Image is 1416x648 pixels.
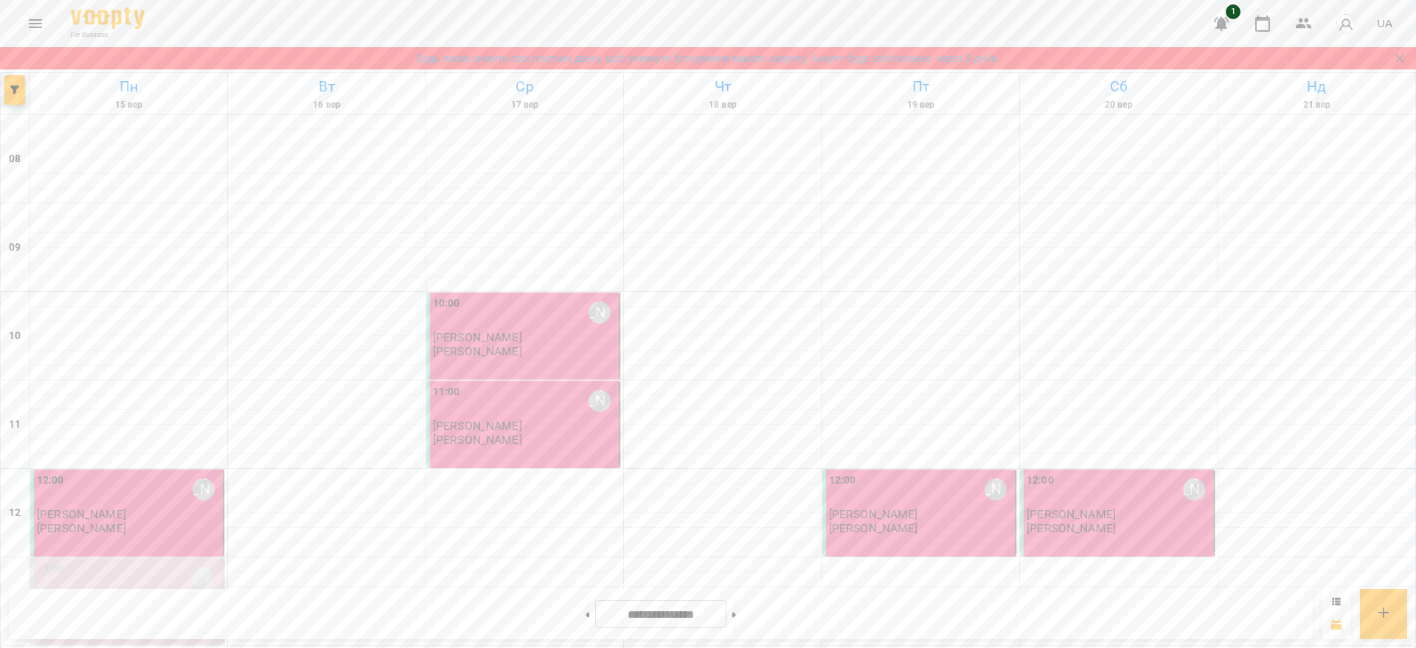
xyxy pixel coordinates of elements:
[32,75,225,98] h6: Пн
[1183,478,1205,501] div: Єва Логвінова
[192,567,215,589] div: Єва Логвінова
[589,302,611,324] div: Єва Логвінова
[829,507,918,521] span: [PERSON_NAME]
[433,419,522,433] span: [PERSON_NAME]
[433,296,460,312] label: 10:00
[825,75,1017,98] h6: Пт
[71,7,145,29] img: Voopty Logo
[1389,48,1410,69] button: Закрити сповіщення
[1226,4,1240,19] span: 1
[1027,522,1116,534] p: [PERSON_NAME]
[9,505,21,521] h6: 12
[230,75,423,98] h6: Вт
[9,151,21,167] h6: 08
[32,98,225,112] h6: 15 вер
[428,98,621,112] h6: 17 вер
[18,6,53,41] button: Menu
[829,473,856,489] label: 12:00
[71,30,145,40] span: For Business
[9,328,21,344] h6: 10
[1371,10,1398,37] button: UA
[1336,13,1356,34] img: avatar_s.png
[37,561,64,577] label: 13:00
[428,75,621,98] h6: Ср
[589,390,611,412] div: Єва Логвінова
[825,98,1017,112] h6: 19 вер
[1221,75,1413,98] h6: Нд
[9,240,21,256] h6: 09
[9,417,21,433] h6: 11
[37,522,126,534] p: [PERSON_NAME]
[1221,98,1413,112] h6: 21 вер
[626,98,819,112] h6: 18 вер
[230,98,423,112] h6: 16 вер
[433,345,522,358] p: [PERSON_NAME]
[1377,15,1392,31] span: UA
[417,51,999,66] a: Будь ласка оновіть свої платіжні данні, щоб уникнути блокування вашого акаунту. Акаунт буде забло...
[433,433,522,446] p: [PERSON_NAME]
[626,75,819,98] h6: Чт
[433,384,460,400] label: 11:00
[1027,507,1116,521] span: [PERSON_NAME]
[433,330,522,344] span: [PERSON_NAME]
[1027,473,1054,489] label: 12:00
[985,478,1007,501] div: Єва Логвінова
[829,522,918,534] p: [PERSON_NAME]
[37,473,64,489] label: 12:00
[1022,75,1215,98] h6: Сб
[1022,98,1215,112] h6: 20 вер
[37,507,126,521] span: [PERSON_NAME]
[192,478,215,501] div: Єва Логвінова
